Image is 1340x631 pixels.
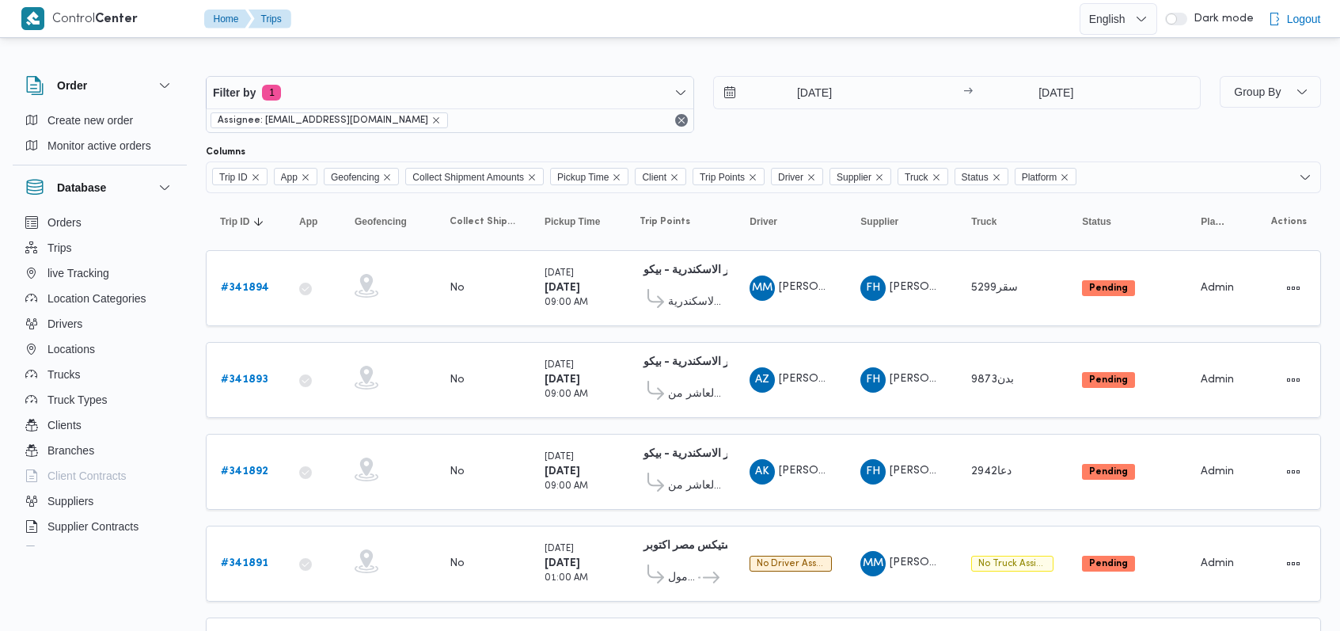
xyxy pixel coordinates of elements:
span: Pending [1082,280,1135,296]
span: Collect Shipment Amounts [405,168,544,185]
span: FH [866,276,880,301]
span: Platform [1201,215,1228,228]
span: FH [866,367,880,393]
button: Actions [1281,276,1306,301]
span: Monitor active orders [47,136,151,155]
span: Pending [1082,464,1135,480]
span: Trips [47,238,72,257]
span: Collect Shipment Amounts [450,215,516,228]
button: Truck Types [19,387,180,412]
small: [DATE] [545,269,574,278]
span: No Driver Assigned [750,556,832,572]
span: Assignee: mostafa.elrouby@illa.com.eg [211,112,448,128]
button: Driver [743,209,838,234]
button: Remove Geofencing from selection in this group [382,173,392,182]
b: Pending [1089,283,1128,293]
b: مخزن فرونت دور الاسكندرية - بيكو [643,265,803,276]
h3: Order [57,76,87,95]
span: FH [866,459,880,485]
div: Mahmood Muhammad Zki Muhammad Alkhtaib [750,276,775,301]
button: Suppliers [19,488,180,514]
b: # 341891 [221,558,268,568]
button: Trucks [19,362,180,387]
span: Platform [1022,169,1057,186]
a: #341892 [221,462,268,481]
b: [DATE] [545,283,580,293]
span: Truck [905,169,928,186]
span: Pickup Time [550,168,628,185]
span: Truck [898,168,948,185]
img: X8yXhbKr1z7QwAAAABJRU5ErkJggg== [21,7,44,30]
div: Ftha Hassan Jlal Abo Alhassan Shrkah Trabo [860,459,886,485]
b: [DATE] [545,558,580,568]
span: كارفور مول [GEOGRAPHIC_DATA] [668,568,696,587]
button: Status [1076,209,1179,234]
span: سقر5299 [971,283,1018,293]
button: Create new order [19,108,180,133]
button: Supplier [854,209,949,234]
span: Suppliers [47,492,93,511]
b: مخزن فرونت دور الاسكندرية - بيكو [643,449,803,459]
button: Filter by1 active filters [207,77,693,108]
span: Pending [1082,556,1135,572]
span: بدن9873 [971,374,1014,385]
span: Assignee: [EMAIL_ADDRESS][DOMAIN_NAME] [218,113,428,127]
span: Driver [771,168,823,185]
button: Location Categories [19,286,180,311]
span: AK [755,459,769,485]
div: Ftha Hassan Jlal Abo Alhassan Shrkah Trabo [860,367,886,393]
span: Client [635,168,686,185]
span: App [299,215,317,228]
b: Center [95,13,138,25]
button: Drivers [19,311,180,336]
span: Truck [971,215,996,228]
span: Supplier [860,215,898,228]
span: App [281,169,298,186]
button: Remove Truck from selection in this group [932,173,941,182]
b: [DATE] [545,466,580,477]
span: [PERSON_NAME]ه تربو [890,466,1007,476]
a: #341893 [221,371,268,390]
button: Logout [1262,3,1327,35]
span: Admin [1201,283,1234,293]
input: Press the down key to open a popover containing a calendar. [714,77,894,108]
button: Group By [1220,76,1321,108]
button: Monitor active orders [19,133,180,158]
span: Trip Points [640,215,690,228]
span: Pickup Time [557,169,609,186]
span: Status [1082,215,1111,228]
span: Logout [1287,10,1321,29]
button: Trips [249,10,291,29]
button: Clients [19,412,180,438]
span: [PERSON_NAME] [779,374,869,384]
b: مخزن فرونت دور الاسكندرية - بيكو [643,357,803,367]
small: 09:00 AM [545,298,588,307]
span: مخازن او سى ال - العاشر من [DATE] [668,385,721,404]
button: Client Contracts [19,463,180,488]
span: MM [863,551,883,576]
button: App [293,209,332,234]
div: No [450,373,465,387]
b: Pending [1089,559,1128,568]
button: live Tracking [19,260,180,286]
span: Admin [1201,558,1234,568]
button: Remove Supplier from selection in this group [875,173,884,182]
button: Geofencing [348,209,427,234]
span: Clients [47,416,82,435]
b: # 341892 [221,466,268,477]
span: Geofencing [324,168,399,185]
b: اجيليتى لوجيستيكس مصر اكتوبر [643,541,788,551]
span: مخازن او سى ال - العاشر من [DATE] [668,477,721,496]
span: Driver [778,169,803,186]
span: Supplier [829,168,891,185]
button: Orders [19,210,180,235]
b: Pending [1089,375,1128,385]
div: Aiamun Khamais Rafaaa Muhammad [750,459,775,485]
b: [DATE] [545,374,580,385]
button: Devices [19,539,180,564]
div: Muhammad Mmdoh Mahmood Abadalhadi [860,551,886,576]
b: Pending [1089,467,1128,477]
button: Actions [1281,551,1306,576]
button: Remove Pickup Time from selection in this group [612,173,621,182]
button: Trip IDSorted in descending order [214,209,277,234]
